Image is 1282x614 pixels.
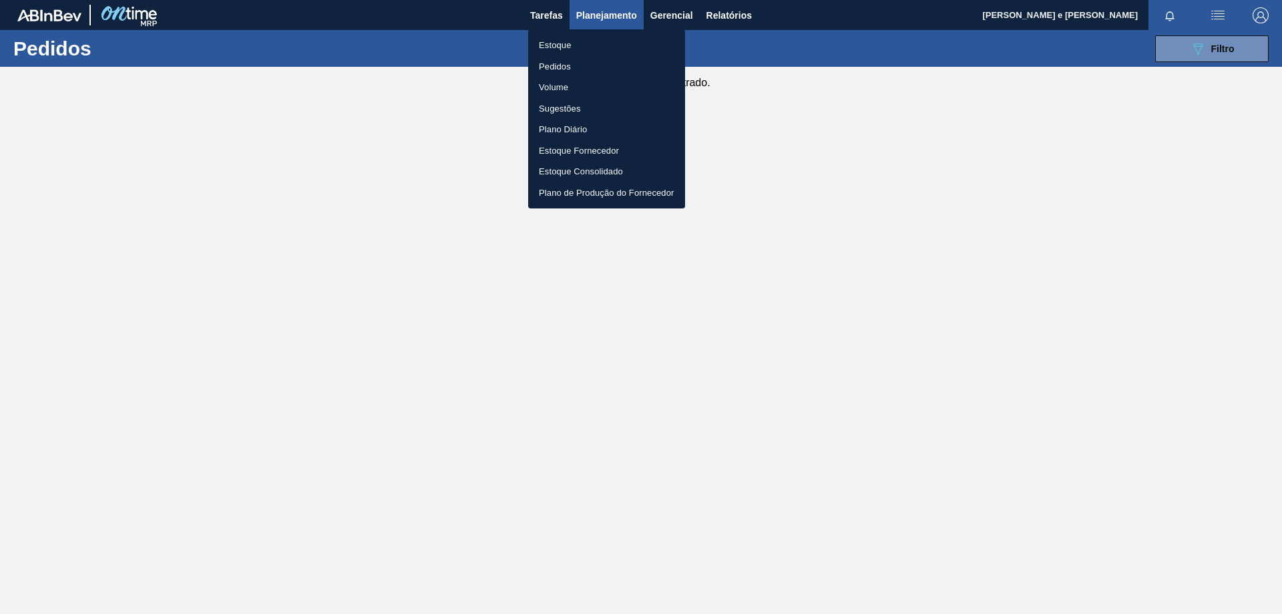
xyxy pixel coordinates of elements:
[528,182,685,204] a: Plano de Produção do Fornecedor
[528,77,685,98] a: Volume
[528,140,685,162] a: Estoque Fornecedor
[528,56,685,78] a: Pedidos
[528,35,685,56] a: Estoque
[528,161,685,182] a: Estoque Consolidado
[528,119,685,140] a: Plano Diário
[528,98,685,120] a: Sugestões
